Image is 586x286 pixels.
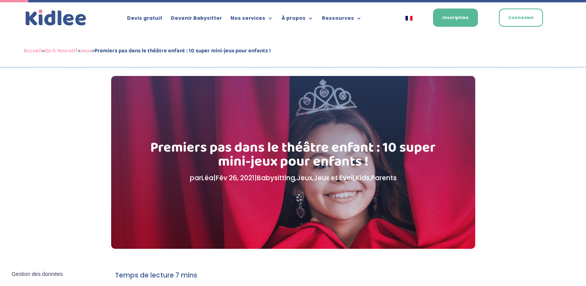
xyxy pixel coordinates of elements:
p: par | | , , , , [150,172,436,184]
a: Jeux et Eveil [314,173,354,183]
a: Babysitting [257,173,295,183]
a: Kids [356,173,369,183]
span: Fév 26, 2021 [216,173,254,183]
span: Gestion des données [12,271,63,278]
a: Parents [371,173,397,183]
a: Jeux [297,173,312,183]
button: Gestion des données [7,266,67,283]
a: Léa [201,173,213,183]
h1: Premiers pas dans le théâtre enfant : 10 super mini-jeux pour enfants ! [150,141,436,172]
